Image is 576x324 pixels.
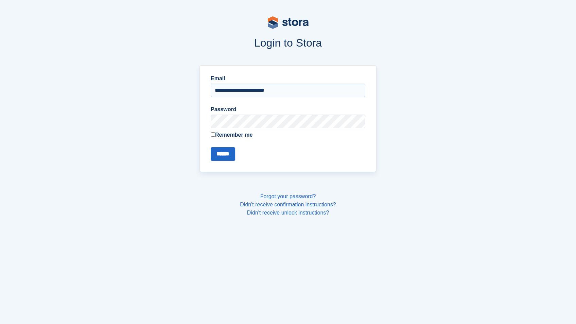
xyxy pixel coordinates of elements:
[247,210,329,216] a: Didn't receive unlock instructions?
[211,131,365,139] label: Remember me
[211,74,365,83] label: Email
[240,202,336,207] a: Didn't receive confirmation instructions?
[211,105,365,114] label: Password
[211,132,215,137] input: Remember me
[260,193,316,199] a: Forgot your password?
[70,37,506,49] h1: Login to Stora
[268,16,309,29] img: stora-logo-53a41332b3708ae10de48c4981b4e9114cc0af31d8433b30ea865607fb682f29.svg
